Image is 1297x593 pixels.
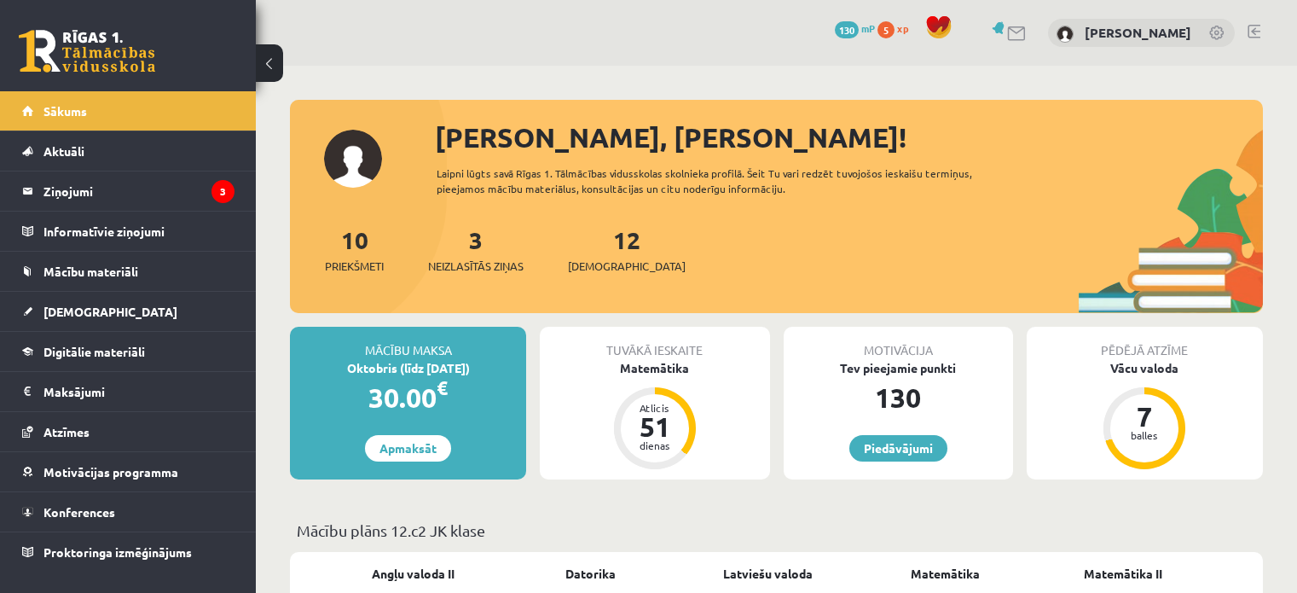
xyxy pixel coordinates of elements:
[1057,26,1074,43] img: Elizabete Miķēna
[784,377,1013,418] div: 130
[540,359,769,472] a: Matemātika Atlicis 51 dienas
[849,435,947,462] a: Piedāvājumi
[290,359,526,377] div: Oktobris (līdz [DATE])
[22,252,235,291] a: Mācību materiāli
[22,532,235,572] a: Proktoringa izmēģinājums
[22,131,235,171] a: Aktuāli
[43,544,192,560] span: Proktoringa izmēģinājums
[19,30,155,73] a: Rīgas 1. Tālmācības vidusskola
[290,377,526,418] div: 30.00
[43,172,235,211] legend: Ziņojumi
[784,327,1013,359] div: Motivācija
[897,21,908,35] span: xp
[435,117,1263,158] div: [PERSON_NAME], [PERSON_NAME]!
[1119,403,1170,430] div: 7
[784,359,1013,377] div: Tev pieejamie punkti
[22,492,235,532] a: Konferences
[43,504,115,520] span: Konferences
[877,21,917,35] a: 5 xp
[211,180,235,203] i: 3
[1027,359,1263,472] a: Vācu valoda 7 balles
[877,21,895,38] span: 5
[1119,430,1170,440] div: balles
[22,292,235,331] a: [DEMOGRAPHIC_DATA]
[428,258,524,275] span: Neizlasītās ziņas
[629,413,680,440] div: 51
[1027,359,1263,377] div: Vācu valoda
[43,143,84,159] span: Aktuāli
[565,565,616,583] a: Datorika
[568,224,686,275] a: 12[DEMOGRAPHIC_DATA]
[297,519,1256,542] p: Mācību plāns 12.c2 JK klase
[540,359,769,377] div: Matemātika
[723,565,813,583] a: Latviešu valoda
[1085,24,1191,41] a: [PERSON_NAME]
[325,258,384,275] span: Priekšmeti
[22,212,235,251] a: Informatīvie ziņojumi
[22,332,235,371] a: Digitālie materiāli
[1027,327,1263,359] div: Pēdējā atzīme
[861,21,875,35] span: mP
[290,327,526,359] div: Mācību maksa
[325,224,384,275] a: 10Priekšmeti
[22,452,235,491] a: Motivācijas programma
[43,103,87,119] span: Sākums
[22,172,235,211] a: Ziņojumi3
[540,327,769,359] div: Tuvākā ieskaite
[22,412,235,451] a: Atzīmes
[43,212,235,251] legend: Informatīvie ziņojumi
[43,464,178,480] span: Motivācijas programma
[43,372,235,411] legend: Maksājumi
[22,372,235,411] a: Maksājumi
[835,21,859,38] span: 130
[568,258,686,275] span: [DEMOGRAPHIC_DATA]
[1084,565,1162,583] a: Matemātika II
[372,565,455,583] a: Angļu valoda II
[43,344,145,359] span: Digitālie materiāli
[911,565,980,583] a: Matemātika
[22,91,235,131] a: Sākums
[43,424,90,439] span: Atzīmes
[43,264,138,279] span: Mācību materiāli
[43,304,177,319] span: [DEMOGRAPHIC_DATA]
[629,440,680,451] div: dienas
[437,166,1021,196] div: Laipni lūgts savā Rīgas 1. Tālmācības vidusskolas skolnieka profilā. Šeit Tu vari redzēt tuvojošo...
[629,403,680,413] div: Atlicis
[437,375,448,400] span: €
[428,224,524,275] a: 3Neizlasītās ziņas
[365,435,451,462] a: Apmaksāt
[835,21,875,35] a: 130 mP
